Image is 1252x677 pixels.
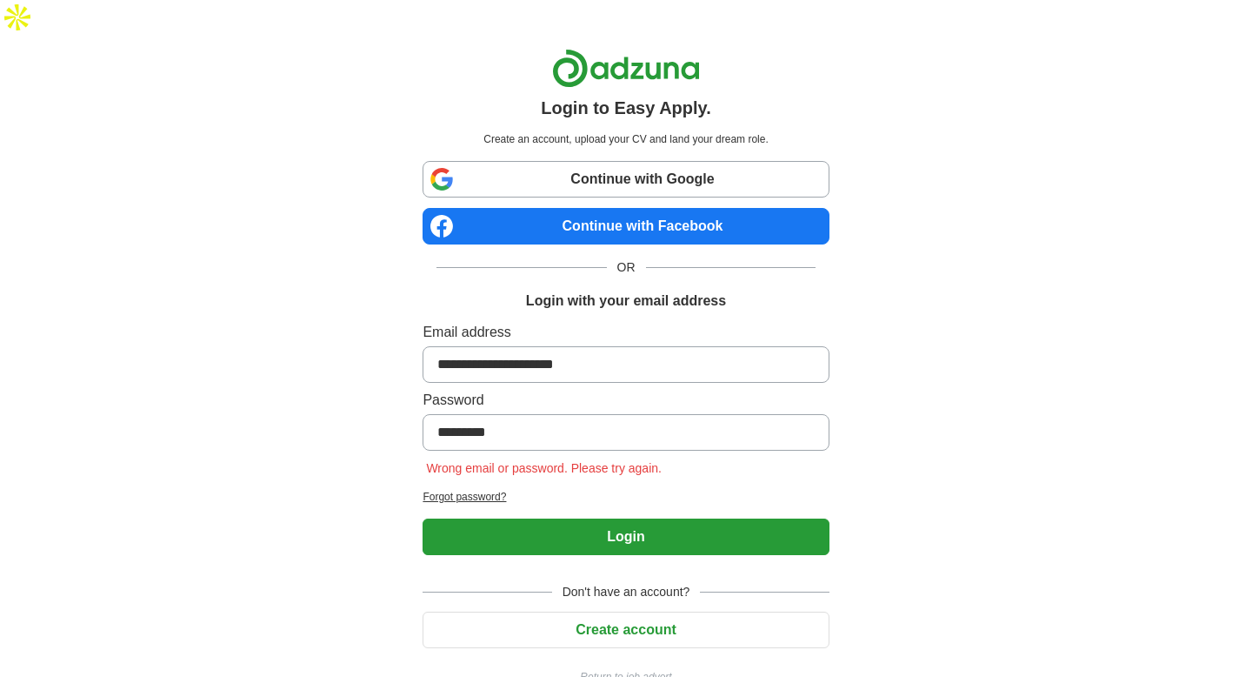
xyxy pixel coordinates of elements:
[552,583,701,601] span: Don't have an account?
[423,622,829,637] a: Create account
[426,131,825,147] p: Create an account, upload your CV and land your dream role.
[423,489,829,505] a: Forgot password?
[423,519,829,555] button: Login
[423,208,829,245] a: Continue with Facebook
[552,49,700,88] img: Adzuna logo
[607,258,646,277] span: OR
[423,390,829,411] label: Password
[423,322,829,343] label: Email address
[541,95,711,121] h1: Login to Easy Apply.
[423,461,665,475] span: Wrong email or password. Please try again.
[423,161,829,198] a: Continue with Google
[423,612,829,648] button: Create account
[526,291,726,312] h1: Login with your email address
